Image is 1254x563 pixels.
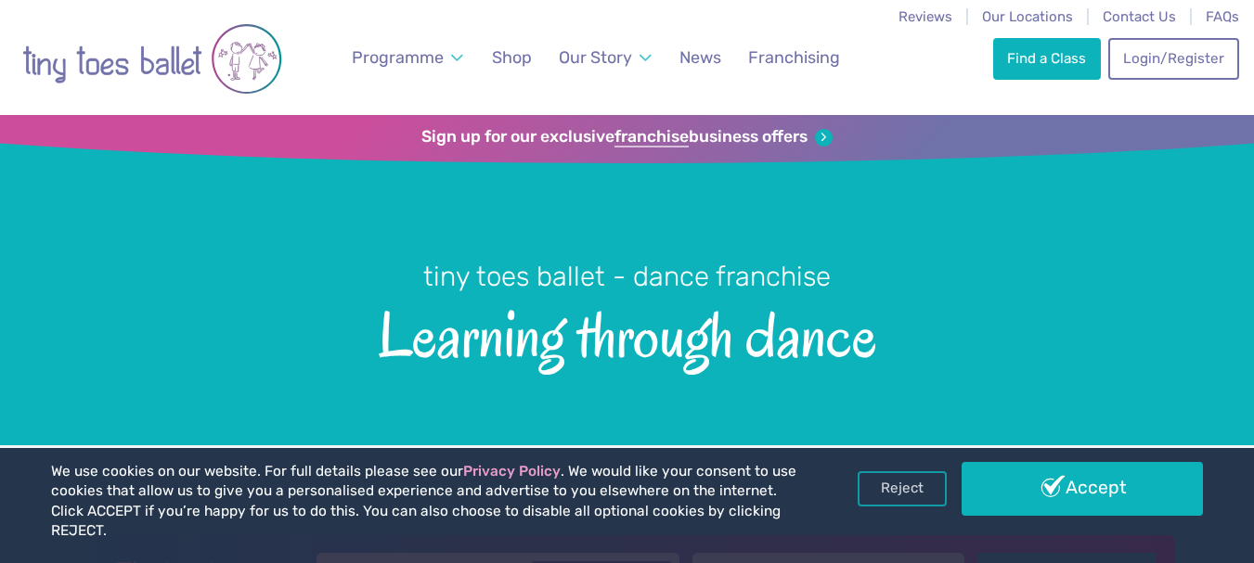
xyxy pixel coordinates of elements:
[993,38,1101,79] a: Find a Class
[982,8,1073,25] a: Our Locations
[484,37,540,79] a: Shop
[898,8,952,25] a: Reviews
[51,462,800,542] p: We use cookies on our website. For full details please see our . We would like your consent to us...
[32,295,1222,370] span: Learning through dance
[1206,8,1239,25] a: FAQs
[492,47,532,67] span: Shop
[352,47,444,67] span: Programme
[614,127,689,147] strong: franchise
[1103,8,1176,25] a: Contact Us
[550,37,660,79] a: Our Story
[962,462,1204,516] a: Accept
[421,127,833,147] a: Sign up for our exclusivefranchisebusiness offers
[463,463,561,480] a: Privacy Policy
[858,471,947,506] a: Reject
[22,12,282,106] img: tiny toes ballet
[343,37,472,79] a: Programme
[559,47,632,67] span: Our Story
[740,37,848,79] a: Franchising
[423,261,831,292] small: tiny toes ballet - dance franchise
[1108,38,1238,79] a: Login/Register
[748,47,840,67] span: Franchising
[679,47,721,67] span: News
[671,37,730,79] a: News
